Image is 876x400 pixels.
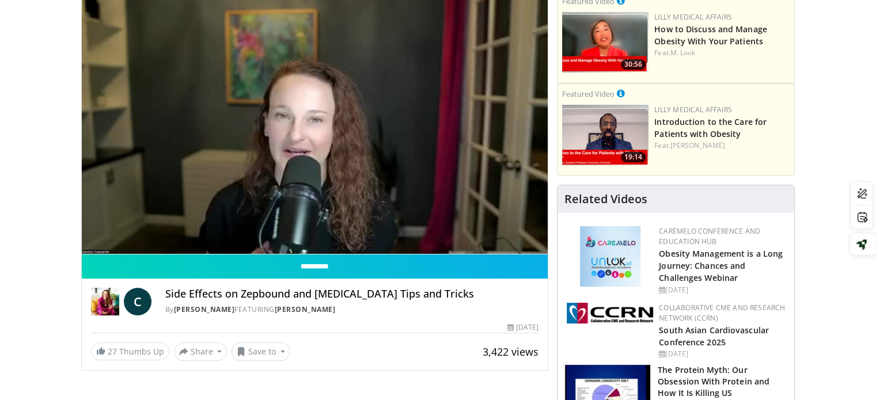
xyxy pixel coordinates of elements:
[91,288,119,315] img: Dr. Carolynn Francavilla
[659,285,785,295] div: [DATE]
[654,24,767,47] a: How to Discuss and Manage Obesity With Your Patients
[124,288,151,315] a: C
[562,12,649,73] img: c98a6a29-1ea0-4bd5-8cf5-4d1e188984a7.png.150x105_q85_crop-smart_upscale.png
[507,322,539,333] div: [DATE]
[562,12,649,73] a: 30:56
[232,342,290,361] button: Save to
[483,345,539,359] span: 3,422 views
[621,152,646,162] span: 19:14
[654,105,732,115] a: Lilly Medical Affairs
[174,304,235,314] a: [PERSON_NAME]
[174,342,227,361] button: Share
[580,226,640,287] img: 45df64a9-a6de-482c-8a90-ada250f7980c.png.150x105_q85_autocrop_double_scale_upscale_version-0.2.jpg
[567,303,653,323] img: a04ee3ba-8487-4636-b0fb-5e8d268f3737.png.150x105_q85_autocrop_double_scale_upscale_version-0.2.png
[659,325,769,348] a: South Asian Cardiovascular Conference 2025
[621,59,646,70] span: 30:56
[275,304,336,314] a: [PERSON_NAME]
[670,48,696,58] a: M. Look
[564,192,647,206] h4: Related Videos
[165,288,539,300] h4: Side Effects on Zepbound and [MEDICAL_DATA] Tips and Tricks
[654,12,732,22] a: Lilly Medical Affairs
[654,48,790,58] div: Feat.
[165,304,539,315] div: By FEATURING
[562,89,615,99] small: Featured Video
[670,140,725,150] a: [PERSON_NAME]
[659,248,783,283] a: Obesity Management is a Long Journey: Chances and Challenges Webinar
[654,140,790,151] div: Feat.
[654,116,767,139] a: Introduction to the Care for Patients with Obesity
[562,105,649,165] a: 19:14
[658,364,787,399] h3: The Protein Myth: Our Obsession With Protein and How It Is Killing US
[91,342,169,360] a: 27 Thumbs Up
[659,226,760,246] a: CaReMeLO Conference and Education Hub
[659,303,785,323] a: Collaborative CME and Research Network (CCRN)
[108,346,117,357] span: 27
[659,349,785,359] div: [DATE]
[562,105,649,165] img: acc2e291-ced4-4dd5-b17b-d06994da28f3.png.150x105_q85_crop-smart_upscale.png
